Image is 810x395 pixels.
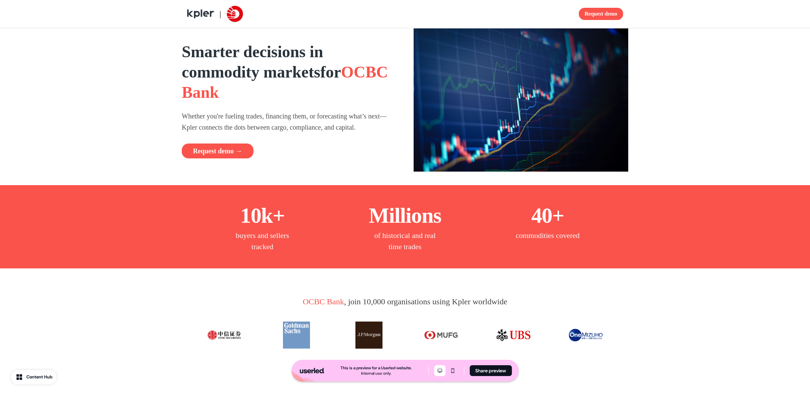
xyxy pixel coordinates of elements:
[182,144,254,158] button: Request demo →
[303,297,344,306] span: OCBC Bank
[240,201,285,230] p: 10k+
[341,365,412,371] div: This is a preview for a Userled website.
[26,374,52,380] div: Content Hub
[303,295,507,308] p: , join 10,000 organisations using Kpler worldwide
[182,111,397,133] p: Whether you're fueling trades, financing them, or forecasting what’s next—Kpler connects the dots...
[220,9,221,18] span: |
[469,365,512,376] button: Share preview
[369,201,441,230] p: Millions
[11,370,57,384] button: Content Hub
[228,230,296,252] p: buyers and sellers tracked
[579,8,623,20] button: Request demo
[371,230,439,252] p: of historical and real time trades
[531,201,564,230] p: 40+
[447,365,458,376] button: Mobile mode
[182,42,397,103] h1: for
[361,371,391,376] div: Internal use only.
[182,43,323,81] strong: Smarter decisions in commodity markets
[434,365,445,376] button: Desktop mode
[516,230,579,241] p: commodities covered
